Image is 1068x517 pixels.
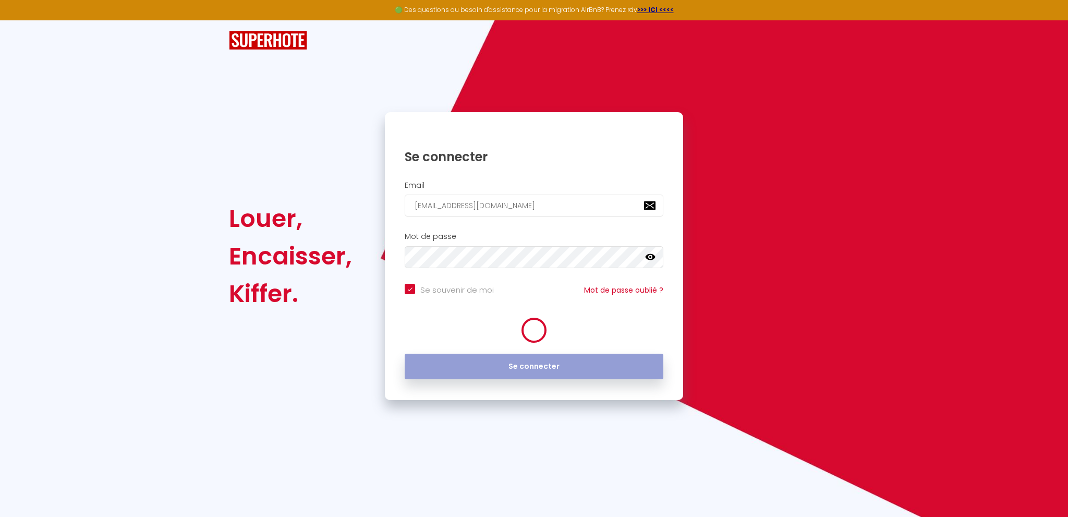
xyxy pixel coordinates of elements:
a: >>> ICI <<<< [637,5,674,14]
button: Se connecter [405,354,663,380]
a: Mot de passe oublié ? [584,285,663,295]
h1: Se connecter [405,149,663,165]
div: Encaisser, [229,237,352,275]
h2: Email [405,181,663,190]
img: SuperHote logo [229,31,307,50]
div: Kiffer. [229,275,352,312]
div: Louer, [229,200,352,237]
h2: Mot de passe [405,232,663,241]
input: Ton Email [405,195,663,217]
